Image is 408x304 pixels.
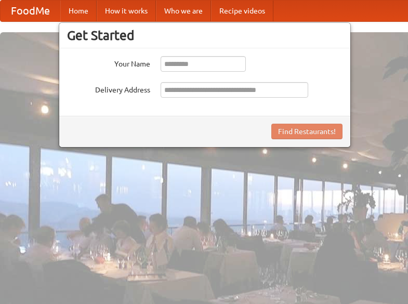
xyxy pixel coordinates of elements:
[67,82,150,95] label: Delivery Address
[97,1,156,21] a: How it works
[60,1,97,21] a: Home
[67,56,150,69] label: Your Name
[1,1,60,21] a: FoodMe
[156,1,211,21] a: Who we are
[271,124,343,139] button: Find Restaurants!
[67,28,343,43] h3: Get Started
[211,1,273,21] a: Recipe videos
